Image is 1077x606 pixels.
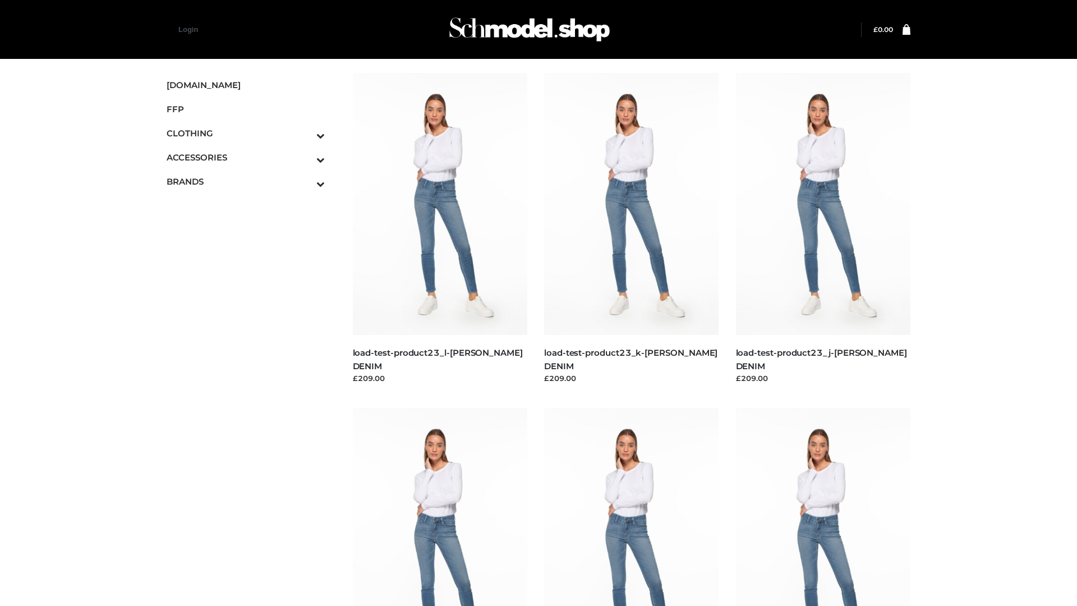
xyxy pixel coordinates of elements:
a: FFP [167,97,325,121]
div: £209.00 [353,373,528,384]
button: Toggle Submenu [286,169,325,194]
span: £ [873,25,878,34]
bdi: 0.00 [873,25,893,34]
span: ACCESSORIES [167,151,325,164]
img: Schmodel Admin 964 [445,7,614,52]
span: CLOTHING [167,127,325,140]
a: ACCESSORIESToggle Submenu [167,145,325,169]
a: load-test-product23_k-[PERSON_NAME] DENIM [544,347,717,371]
span: [DOMAIN_NAME] [167,79,325,91]
a: £0.00 [873,25,893,34]
a: load-test-product23_j-[PERSON_NAME] DENIM [736,347,907,371]
span: BRANDS [167,175,325,188]
button: Toggle Submenu [286,145,325,169]
a: BRANDSToggle Submenu [167,169,325,194]
a: Login [178,25,198,34]
span: FFP [167,103,325,116]
div: £209.00 [736,373,911,384]
a: CLOTHINGToggle Submenu [167,121,325,145]
a: load-test-product23_l-[PERSON_NAME] DENIM [353,347,523,371]
div: £209.00 [544,373,719,384]
button: Toggle Submenu [286,121,325,145]
a: [DOMAIN_NAME] [167,73,325,97]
